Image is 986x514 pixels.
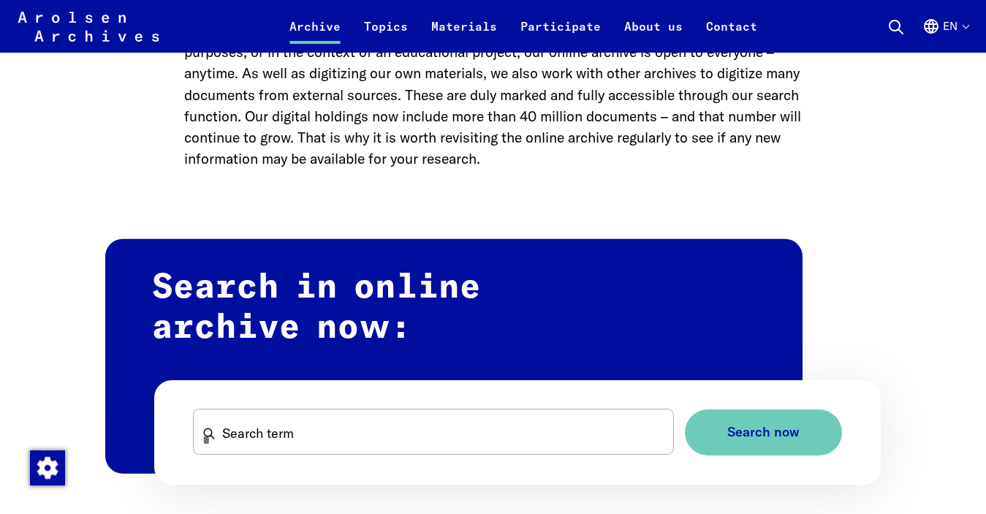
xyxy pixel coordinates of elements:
[29,450,64,485] div: Change consent
[685,409,842,456] button: Search now
[184,20,803,170] p: Whether you are searching for information out of personal interest, for academic or journalistic ...
[278,18,352,53] a: Archive
[922,18,968,53] button: English, language selection
[278,9,769,44] nav: Primary
[105,238,803,473] h2: Search in online archive now:
[30,450,65,485] img: Change consent
[727,425,800,440] span: Search now
[352,18,420,53] a: Topics
[694,18,769,53] a: Contact
[420,18,509,53] a: Materials
[613,18,694,53] a: About us
[509,18,613,53] a: Participate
